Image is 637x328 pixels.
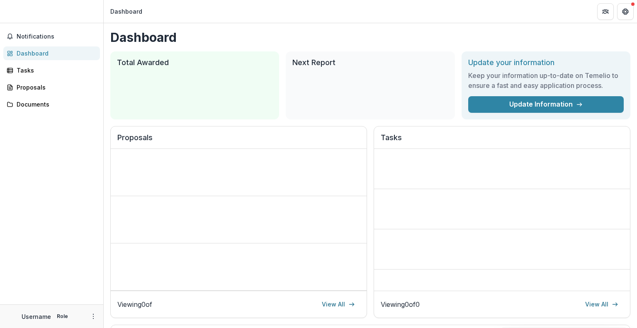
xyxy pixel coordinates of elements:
[117,299,152,309] p: Viewing 0 of
[292,58,448,67] h2: Next Report
[317,298,360,311] a: View All
[17,49,93,58] div: Dashboard
[17,83,93,92] div: Proposals
[617,3,634,20] button: Get Help
[17,100,93,109] div: Documents
[17,66,93,75] div: Tasks
[17,33,97,40] span: Notifications
[3,46,100,60] a: Dashboard
[117,133,360,149] h2: Proposals
[110,30,630,45] h1: Dashboard
[3,30,100,43] button: Notifications
[110,7,142,16] div: Dashboard
[468,96,624,113] a: Update Information
[22,312,51,321] p: Username
[88,311,98,321] button: More
[107,5,146,17] nav: breadcrumb
[381,299,420,309] p: Viewing 0 of 0
[597,3,614,20] button: Partners
[3,63,100,77] a: Tasks
[117,58,272,67] h2: Total Awarded
[468,70,624,90] h3: Keep your information up-to-date on Temelio to ensure a fast and easy application process.
[381,133,623,149] h2: Tasks
[580,298,623,311] a: View All
[3,97,100,111] a: Documents
[468,58,624,67] h2: Update your information
[54,313,71,320] p: Role
[3,80,100,94] a: Proposals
